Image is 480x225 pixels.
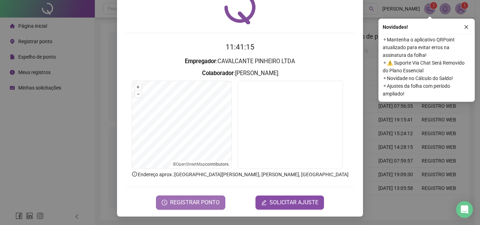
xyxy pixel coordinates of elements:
[185,58,216,65] strong: Empregador
[170,198,220,207] span: REGISTRAR PONTO
[383,59,471,74] span: ⚬ ⚠️ Suporte Via Chat Será Removido do Plano Essencial
[226,43,254,51] time: 11:41:15
[135,91,142,98] button: –
[125,69,355,78] h3: : [PERSON_NAME]
[162,200,167,205] span: clock-circle
[135,84,142,91] button: +
[176,162,205,167] a: OpenStreetMap
[255,196,324,210] button: editSOLICITAR AJUSTE
[173,162,229,167] li: © contributors.
[156,196,225,210] button: REGISTRAR PONTO
[270,198,318,207] span: SOLICITAR AJUSTE
[125,171,355,178] p: Endereço aprox. : [GEOGRAPHIC_DATA][PERSON_NAME], [PERSON_NAME], [GEOGRAPHIC_DATA]
[383,74,471,82] span: ⚬ Novidade no Cálculo do Saldo!
[131,171,138,177] span: info-circle
[125,57,355,66] h3: : CAVALCANTE PINHEIRO LTDA
[202,70,234,77] strong: Colaborador
[383,36,471,59] span: ⚬ Mantenha o aplicativo QRPoint atualizado para evitar erros na assinatura da folha!
[464,25,469,29] span: close
[383,82,471,98] span: ⚬ Ajustes da folha com período ampliado!
[456,201,473,218] div: Open Intercom Messenger
[383,23,408,31] span: Novidades !
[261,200,267,205] span: edit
